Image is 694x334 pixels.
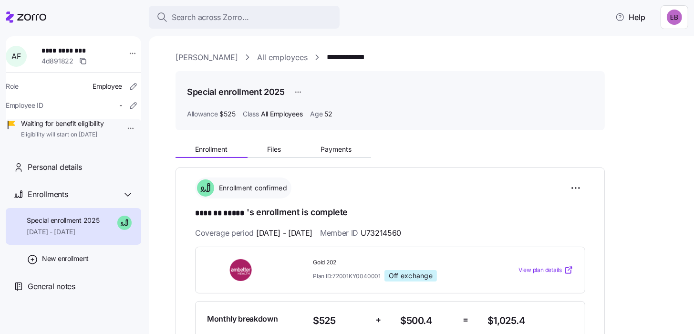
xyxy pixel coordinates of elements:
span: Enrollment confirmed [216,183,287,193]
span: Payments [321,146,352,153]
span: - [119,101,122,110]
span: 52 [325,109,332,119]
span: Employee ID [6,101,43,110]
span: [DATE] - [DATE] [27,227,100,237]
span: Enrollment [195,146,228,153]
span: Enrollments [28,188,68,200]
span: New enrollment [42,254,89,263]
span: Role [6,82,19,91]
span: Age [310,109,322,119]
span: = [463,313,468,327]
span: 4d891822 [41,56,73,66]
a: All employees [257,52,308,63]
span: Monthly breakdown [207,313,278,325]
a: [PERSON_NAME] [176,52,238,63]
span: General notes [28,281,75,292]
span: Personal details [28,161,82,173]
span: Special enrollment 2025 [27,216,100,225]
span: $525 [219,109,235,119]
span: A F [11,52,21,60]
span: View plan details [518,266,562,275]
a: View plan details [518,265,573,275]
span: All Employees [261,109,302,119]
span: + [375,313,381,327]
span: Member ID [320,227,401,239]
button: Search across Zorro... [149,6,340,29]
span: $500.4 [400,313,455,329]
img: Ambetter [207,259,276,281]
h1: Special enrollment 2025 [187,86,285,98]
span: Help [615,11,645,23]
span: Search across Zorro... [172,11,249,23]
span: Eligibility will start on [DATE] [21,131,104,139]
span: [DATE] - [DATE] [256,227,312,239]
span: Gold 202 [313,259,480,267]
h1: 's enrollment is complete [195,206,585,219]
span: Files [267,146,281,153]
span: Waiting for benefit eligibility [21,119,104,128]
span: Off exchange [389,271,433,280]
img: e893a1d701ecdfe11b8faa3453cd5ce7 [667,10,682,25]
span: Allowance [187,109,218,119]
span: Coverage period [195,227,312,239]
button: Help [608,8,653,27]
span: U73214560 [361,227,401,239]
span: $1,025.4 [487,313,573,329]
span: Employee [93,82,122,91]
span: Class [243,109,259,119]
span: $525 [313,313,368,329]
span: Plan ID: 72001KY0040001 [313,272,381,280]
